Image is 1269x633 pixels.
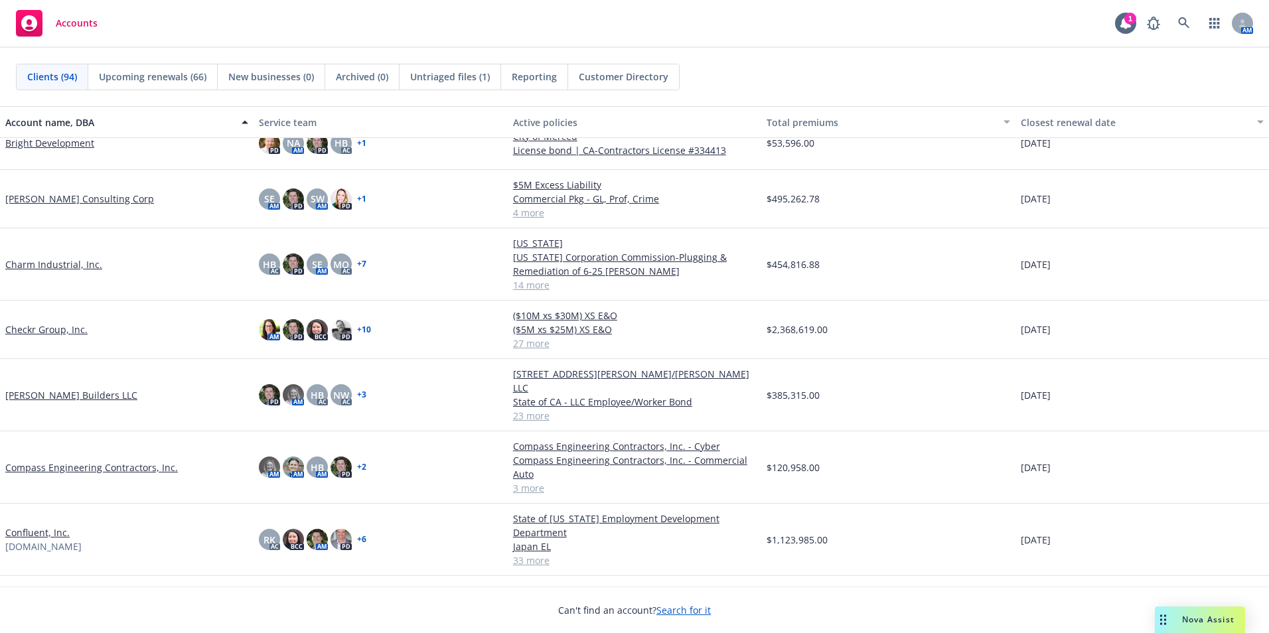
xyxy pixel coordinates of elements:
img: photo [307,319,328,340]
span: Untriaged files (1) [410,70,490,84]
img: photo [283,384,304,405]
span: $495,262.78 [767,192,820,206]
span: [DATE] [1021,136,1051,150]
img: photo [331,188,352,210]
a: [PERSON_NAME] Builders LLC [5,388,137,402]
span: Accounts [56,18,98,29]
a: [PERSON_NAME] Consulting Corp [5,192,154,206]
span: $120,958.00 [767,460,820,474]
span: HB [263,257,276,271]
a: [STREET_ADDRESS][PERSON_NAME]/[PERSON_NAME] LLC [513,367,756,395]
span: Upcoming renewals (66) [99,70,206,84]
img: photo [259,319,280,340]
span: SE [312,257,323,271]
a: [GEOGRAPHIC_DATA] GL + EL [513,584,756,598]
a: + 2 [357,463,366,471]
a: State of CA - LLC Employee/Worker Bond [513,395,756,409]
span: NW [333,388,349,402]
a: + 6 [357,535,366,543]
img: photo [259,457,280,478]
span: NA [287,136,300,150]
a: [US_STATE] Corporation Commission-Plugging & Remediation of 6-25 [PERSON_NAME] [513,250,756,278]
a: Compass Engineering Contractors, Inc. - Commercial Auto [513,453,756,481]
a: Charm Industrial, Inc. [5,257,102,271]
div: 1 [1124,13,1136,25]
a: Search [1171,10,1197,36]
img: photo [283,457,304,478]
span: Nova Assist [1182,614,1234,625]
span: [DATE] [1021,460,1051,474]
a: 3 more [513,481,756,495]
img: photo [283,188,304,210]
img: photo [259,384,280,405]
div: Total premiums [767,115,995,129]
span: $385,315.00 [767,388,820,402]
div: Account name, DBA [5,115,234,129]
span: [DATE] [1021,192,1051,206]
span: [DATE] [1021,388,1051,402]
img: photo [307,133,328,154]
img: photo [283,253,304,275]
span: SE [264,192,275,206]
img: photo [283,319,304,340]
div: Drag to move [1155,606,1171,633]
button: Active policies [508,106,761,138]
button: Closest renewal date [1015,106,1269,138]
a: + 1 [357,195,366,203]
div: Active policies [513,115,756,129]
a: Compass Engineering Contractors, Inc. [5,460,178,474]
span: [DOMAIN_NAME] [5,539,82,553]
a: Checkr Group, Inc. [5,322,88,336]
a: Bright Development [5,136,94,150]
span: [DATE] [1021,257,1051,271]
a: License bond | CA-Contractors License #334413 [513,143,756,157]
a: Compass Engineering Contractors, Inc. - Cyber [513,439,756,453]
a: + 3 [357,391,366,399]
span: Clients (94) [27,70,77,84]
img: photo [331,457,352,478]
a: ($10M xs $30M) XS E&O [513,309,756,322]
img: photo [259,133,280,154]
span: [DATE] [1021,533,1051,547]
a: Commercial Pkg - GL, Prof, Crime [513,192,756,206]
a: Japan EL [513,539,756,553]
a: Search for it [656,604,711,616]
a: + 7 [357,260,366,268]
div: Service team [259,115,502,129]
span: [DATE] [1021,322,1051,336]
span: Can't find an account? [558,603,711,617]
span: HB [311,460,324,474]
span: $454,816.88 [767,257,820,271]
a: 33 more [513,553,756,567]
a: Confluent, Inc. [5,526,70,539]
button: Nova Assist [1155,606,1245,633]
a: + 1 [357,139,366,147]
a: Accounts [11,5,103,42]
span: SW [311,192,325,206]
img: photo [331,319,352,340]
a: $5M Excess Liability [513,178,756,192]
a: 27 more [513,336,756,350]
a: Report a Bug [1140,10,1167,36]
img: photo [331,529,352,550]
span: Customer Directory [579,70,668,84]
span: Reporting [512,70,557,84]
span: HB [311,388,324,402]
a: Switch app [1201,10,1228,36]
div: Closest renewal date [1021,115,1249,129]
span: Archived (0) [336,70,388,84]
img: photo [307,529,328,550]
a: 23 more [513,409,756,423]
a: 14 more [513,278,756,292]
button: Service team [254,106,507,138]
span: RK [263,533,275,547]
span: $53,596.00 [767,136,814,150]
span: MQ [333,257,349,271]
